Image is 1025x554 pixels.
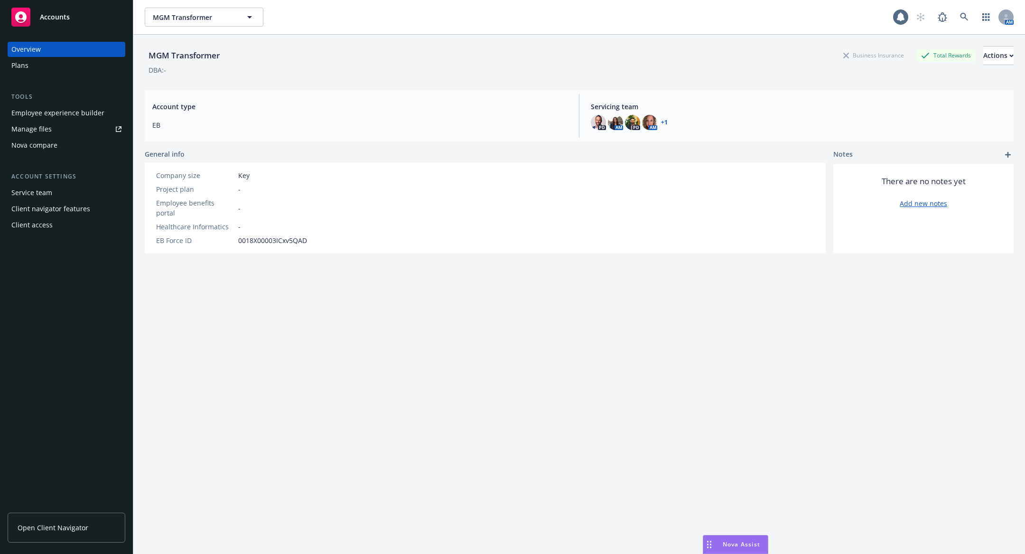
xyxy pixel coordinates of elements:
[11,105,104,121] div: Employee experience builder
[839,49,909,61] div: Business Insurance
[145,149,185,159] span: General info
[40,13,70,21] span: Accounts
[8,172,125,181] div: Account settings
[833,149,853,160] span: Notes
[238,203,241,213] span: -
[8,42,125,57] a: Overview
[238,170,250,180] span: Key
[156,170,234,180] div: Company size
[882,176,966,187] span: There are no notes yet
[955,8,974,27] a: Search
[238,235,307,245] span: 0018X00003ICxv5QAD
[8,217,125,233] a: Client access
[8,105,125,121] a: Employee experience builder
[8,92,125,102] div: Tools
[8,138,125,153] a: Nova compare
[1002,149,1014,160] a: add
[152,120,568,130] span: EB
[723,540,760,548] span: Nova Assist
[153,12,235,22] span: MGM Transformer
[8,201,125,216] a: Client navigator features
[8,122,125,137] a: Manage files
[661,120,668,125] a: +1
[156,184,234,194] div: Project plan
[238,222,241,232] span: -
[911,8,930,27] a: Start snowing
[238,184,241,194] span: -
[608,115,623,130] img: photo
[11,185,52,200] div: Service team
[145,49,224,62] div: MGM Transformer
[916,49,976,61] div: Total Rewards
[591,102,1006,112] span: Servicing team
[933,8,952,27] a: Report a Bug
[152,102,568,112] span: Account type
[156,198,234,218] div: Employee benefits portal
[11,138,57,153] div: Nova compare
[18,523,88,533] span: Open Client Navigator
[156,235,234,245] div: EB Force ID
[11,42,41,57] div: Overview
[900,198,947,208] a: Add new notes
[8,58,125,73] a: Plans
[11,201,90,216] div: Client navigator features
[703,535,768,554] button: Nova Assist
[11,122,52,137] div: Manage files
[8,185,125,200] a: Service team
[11,58,28,73] div: Plans
[977,8,996,27] a: Switch app
[145,8,263,27] button: MGM Transformer
[703,535,715,554] div: Drag to move
[149,65,166,75] div: DBA: -
[625,115,640,130] img: photo
[156,222,234,232] div: Healthcare Informatics
[983,46,1014,65] button: Actions
[8,4,125,30] a: Accounts
[591,115,606,130] img: photo
[642,115,657,130] img: photo
[11,217,53,233] div: Client access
